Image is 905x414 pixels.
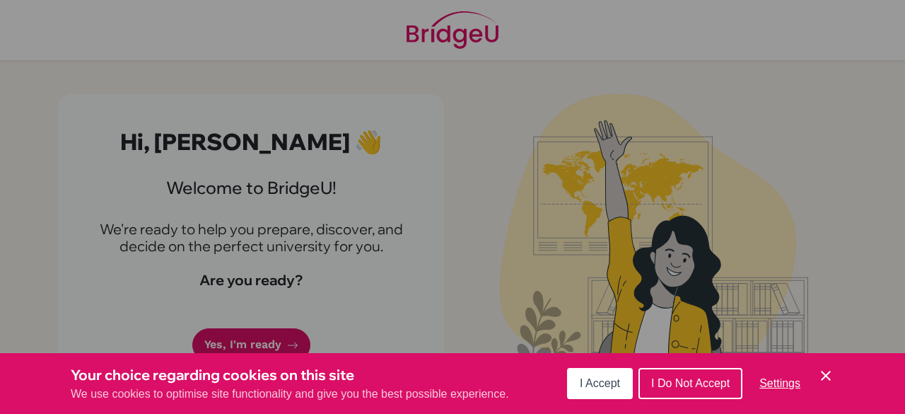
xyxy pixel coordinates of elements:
button: Settings [748,369,812,398]
span: Settings [759,377,800,389]
span: I Do Not Accept [651,377,730,389]
p: We use cookies to optimise site functionality and give you the best possible experience. [71,386,509,403]
h3: Your choice regarding cookies on this site [71,364,509,386]
button: I Accept [567,368,633,399]
button: I Do Not Accept [638,368,742,399]
button: Save and close [817,367,834,384]
span: I Accept [580,377,620,389]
